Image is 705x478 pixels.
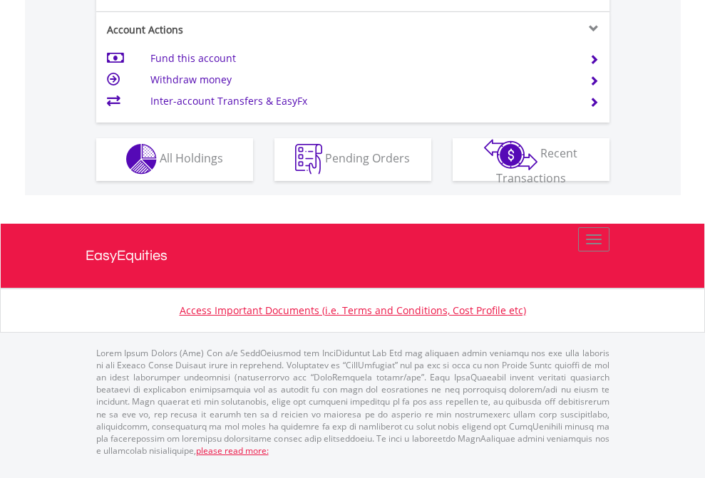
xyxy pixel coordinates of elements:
[453,138,609,181] button: Recent Transactions
[274,138,431,181] button: Pending Orders
[150,90,572,112] td: Inter-account Transfers & EasyFx
[295,144,322,175] img: pending_instructions-wht.png
[126,144,157,175] img: holdings-wht.png
[180,303,526,317] a: Access Important Documents (i.e. Terms and Conditions, Cost Profile etc)
[196,445,269,457] a: please read more:
[96,23,353,37] div: Account Actions
[86,224,620,288] a: EasyEquities
[160,150,223,166] span: All Holdings
[150,48,572,69] td: Fund this account
[96,138,253,181] button: All Holdings
[150,69,572,90] td: Withdraw money
[484,139,537,170] img: transactions-zar-wht.png
[325,150,410,166] span: Pending Orders
[496,145,578,186] span: Recent Transactions
[96,347,609,457] p: Lorem Ipsum Dolors (Ame) Con a/e SeddOeiusmod tem InciDiduntut Lab Etd mag aliquaen admin veniamq...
